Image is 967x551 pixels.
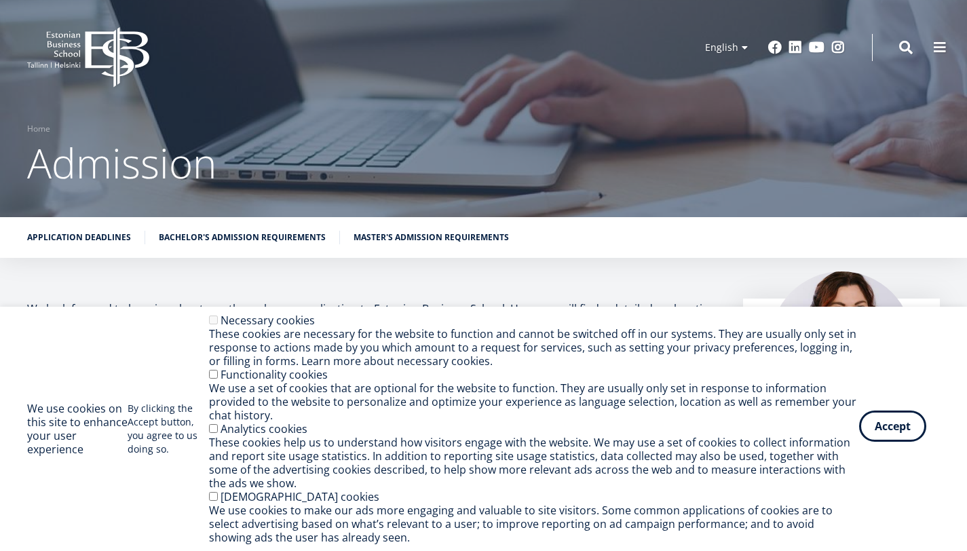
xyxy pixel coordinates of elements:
a: Linkedin [789,41,802,54]
label: [DEMOGRAPHIC_DATA] cookies [221,489,379,504]
div: We use cookies to make our ads more engaging and valuable to site visitors. Some common applicati... [209,503,859,544]
p: We look forward to learning about you through your application to Estonian Business School. Here ... [27,299,716,360]
a: Master's admission requirements [354,231,509,244]
div: These cookies help us to understand how visitors engage with the website. We may use a set of coo... [209,436,859,490]
label: Functionality cookies [221,367,328,382]
div: These cookies are necessary for the website to function and cannot be switched off in our systems... [209,327,859,368]
a: Youtube [809,41,824,54]
span: Admission [27,135,216,191]
a: Instagram [831,41,845,54]
a: Application deadlines [27,231,131,244]
label: Analytics cookies [221,421,307,436]
img: liina reimann [770,271,913,414]
button: Accept [859,411,926,442]
a: Home [27,122,50,136]
h2: We use cookies on this site to enhance your user experience [27,402,128,456]
div: We use a set of cookies that are optional for the website to function. They are usually only set ... [209,381,859,422]
p: By clicking the Accept button, you agree to us doing so. [128,402,209,456]
a: Bachelor's admission requirements [159,231,326,244]
a: Facebook [768,41,782,54]
label: Necessary cookies [221,313,315,328]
